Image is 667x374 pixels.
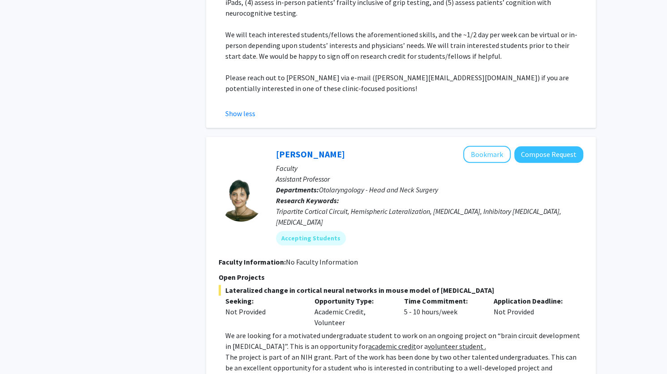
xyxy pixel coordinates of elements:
div: Not Provided [487,296,577,328]
span: Lateralized change in cortical neural networks in mouse model of [MEDICAL_DATA] [219,285,583,296]
a: [PERSON_NAME] [276,148,345,160]
mat-chip: Accepting Students [276,231,346,245]
p: We will teach interested students/fellows the aforementioned skills, and the ~1/2 day per week ca... [225,29,583,61]
div: Tripartite Cortical Circuit, Hemispheric Lateralization, [MEDICAL_DATA], Inhibitory [MEDICAL_DATA... [276,206,583,227]
p: Assistant Professor [276,174,583,184]
iframe: Chat [7,334,38,367]
p: Faculty [276,163,583,174]
p: Time Commitment: [404,296,480,306]
div: 5 - 10 hours/week [397,296,487,328]
b: Research Keywords: [276,196,339,205]
u: volunteer student . [428,342,486,351]
b: Departments: [276,185,319,194]
p: Seeking: [225,296,301,306]
p: Application Deadline: [494,296,570,306]
button: Show less [225,108,255,119]
u: academic credit [368,342,416,351]
div: Academic Credit, Volunteer [308,296,397,328]
button: Compose Request to Tara Deemyad [514,146,583,163]
p: We are looking for a motivated undergraduate student to work on an ongoing project on “brain circ... [225,330,583,352]
span: Otolaryngology - Head and Neck Surgery [319,185,438,194]
b: Faculty Information: [219,257,286,266]
span: No Faculty Information [286,257,358,266]
button: Add Tara Deemyad to Bookmarks [463,146,511,163]
p: Opportunity Type: [314,296,391,306]
div: Not Provided [225,306,301,317]
p: Open Projects [219,272,583,283]
p: Please reach out to [PERSON_NAME] via e-mail ([PERSON_NAME][EMAIL_ADDRESS][DOMAIN_NAME]) if you a... [225,72,583,94]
